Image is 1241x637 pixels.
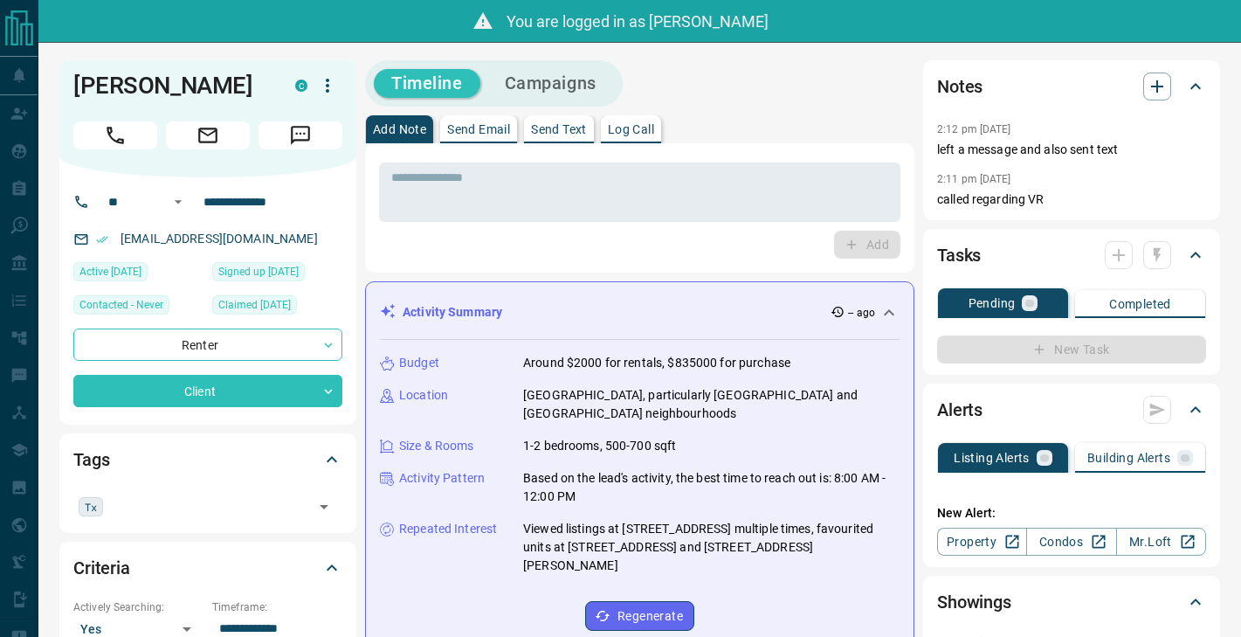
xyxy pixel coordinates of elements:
[380,296,900,329] div: Activity Summary-- ago
[295,80,307,92] div: condos.ca
[937,190,1206,209] p: called regarding VR
[73,121,157,149] span: Call
[73,375,342,407] div: Client
[399,386,448,405] p: Location
[85,498,97,516] span: Tx
[73,439,342,481] div: Tags
[937,504,1206,523] p: New Alert:
[523,354,790,372] p: Around $2000 for rentals, $835000 for purchase
[507,12,769,31] span: You are logged in as [PERSON_NAME]
[937,66,1206,107] div: Notes
[259,121,342,149] span: Message
[73,599,203,615] p: Actively Searching:
[523,437,676,455] p: 1-2 bedrooms, 500-700 sqft
[937,173,1011,185] p: 2:11 pm [DATE]
[937,396,982,424] h2: Alerts
[79,296,163,314] span: Contacted - Never
[73,446,109,474] h2: Tags
[937,241,981,269] h2: Tasks
[96,233,108,246] svg: Email Verified
[79,263,141,280] span: Active [DATE]
[168,191,189,212] button: Open
[937,528,1027,556] a: Property
[399,469,485,488] p: Activity Pattern
[937,73,982,100] h2: Notes
[121,232,318,246] a: [EMAIL_ADDRESS][DOMAIN_NAME]
[585,601,694,631] button: Regenerate
[373,123,426,135] p: Add Note
[523,520,900,575] p: Viewed listings at [STREET_ADDRESS] multiple times, favourited units at [STREET_ADDRESS] and [STR...
[212,262,342,287] div: Sun Jan 19 2020
[608,123,654,135] p: Log Call
[1087,452,1170,464] p: Building Alerts
[523,469,900,506] p: Based on the lead's activity, the best time to reach out is: 8:00 AM - 12:00 PM
[212,599,342,615] p: Timeframe:
[937,588,1011,616] h2: Showings
[937,123,1011,135] p: 2:12 pm [DATE]
[848,305,875,321] p: -- ago
[487,69,614,98] button: Campaigns
[1116,528,1206,556] a: Mr.Loft
[403,303,502,322] p: Activity Summary
[312,495,336,519] button: Open
[1026,528,1116,556] a: Condos
[218,296,291,314] span: Claimed [DATE]
[166,121,250,149] span: Email
[531,123,587,135] p: Send Text
[399,520,497,538] p: Repeated Interest
[212,295,342,320] div: Thu Jul 03 2025
[73,262,203,287] div: Fri Aug 15 2025
[937,141,1206,159] p: left a message and also sent text
[937,389,1206,431] div: Alerts
[937,234,1206,276] div: Tasks
[399,437,474,455] p: Size & Rooms
[374,69,480,98] button: Timeline
[447,123,510,135] p: Send Email
[73,72,269,100] h1: [PERSON_NAME]
[218,263,299,280] span: Signed up [DATE]
[73,554,130,582] h2: Criteria
[399,354,439,372] p: Budget
[954,452,1030,464] p: Listing Alerts
[73,329,342,361] div: Renter
[523,386,900,423] p: [GEOGRAPHIC_DATA], particularly [GEOGRAPHIC_DATA] and [GEOGRAPHIC_DATA] neighbourhoods
[73,547,342,589] div: Criteria
[969,297,1016,309] p: Pending
[1109,298,1171,310] p: Completed
[937,581,1206,623] div: Showings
